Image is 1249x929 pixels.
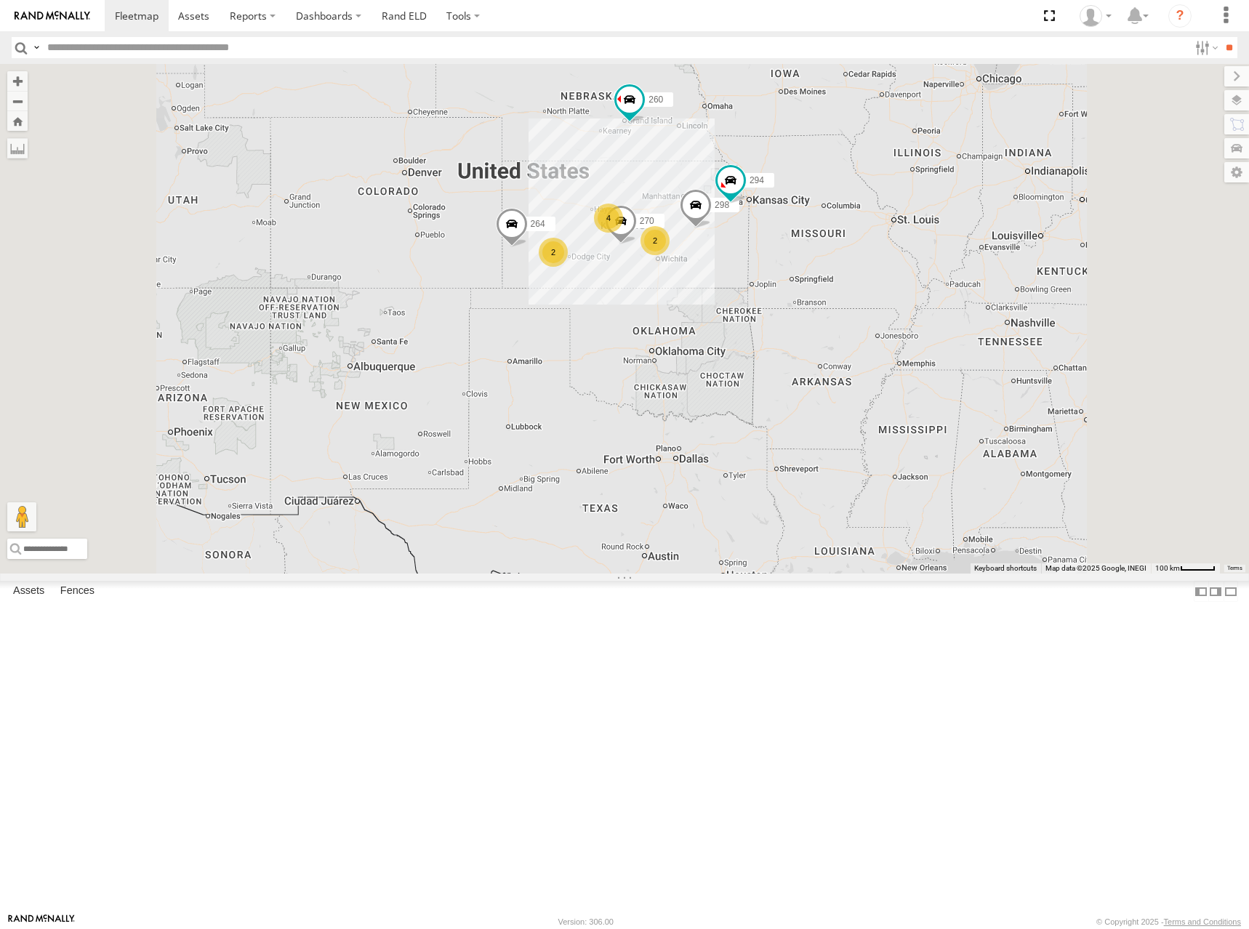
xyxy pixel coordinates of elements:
[750,174,764,185] span: 294
[1224,162,1249,182] label: Map Settings
[1208,581,1223,602] label: Dock Summary Table to the Right
[1096,917,1241,926] div: © Copyright 2025 -
[31,37,42,58] label: Search Query
[6,582,52,602] label: Assets
[1075,5,1117,27] div: Shane Miller
[7,91,28,111] button: Zoom out
[53,582,102,602] label: Fences
[1189,37,1221,58] label: Search Filter Options
[1164,917,1241,926] a: Terms and Conditions
[1168,4,1192,28] i: ?
[531,218,545,228] span: 264
[1045,564,1146,572] span: Map data ©2025 Google, INEGI
[1151,563,1220,574] button: Map Scale: 100 km per 45 pixels
[8,914,75,929] a: Visit our Website
[558,917,614,926] div: Version: 306.00
[974,563,1037,574] button: Keyboard shortcuts
[640,215,654,225] span: 270
[15,11,90,21] img: rand-logo.svg
[7,502,36,531] button: Drag Pegman onto the map to open Street View
[1194,581,1208,602] label: Dock Summary Table to the Left
[715,200,729,210] span: 298
[7,71,28,91] button: Zoom in
[539,238,568,267] div: 2
[7,138,28,158] label: Measure
[1155,564,1180,572] span: 100 km
[1224,581,1238,602] label: Hide Summary Table
[640,226,670,255] div: 2
[648,94,663,105] span: 260
[594,204,623,233] div: 4
[1227,565,1242,571] a: Terms (opens in new tab)
[7,111,28,131] button: Zoom Home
